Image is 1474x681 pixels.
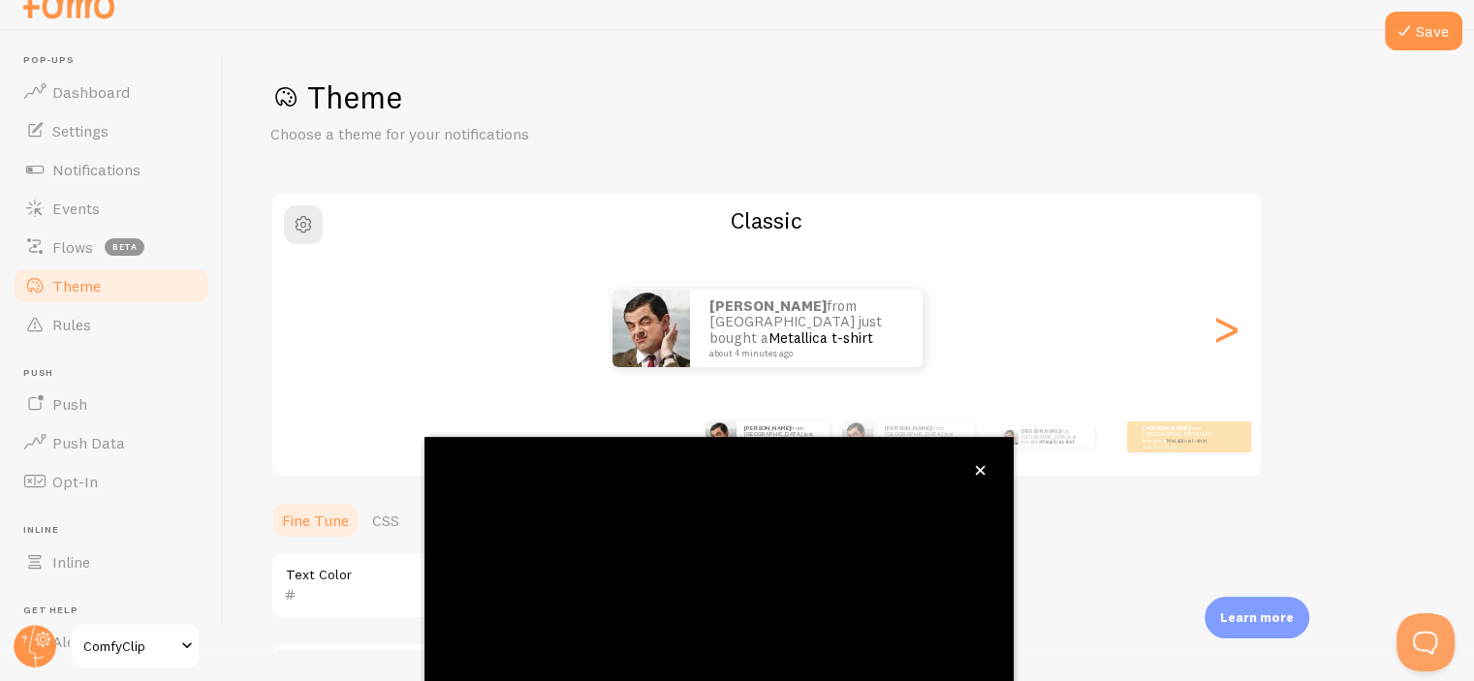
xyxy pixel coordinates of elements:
[52,552,90,572] span: Inline
[744,424,791,432] strong: [PERSON_NAME]
[1021,428,1060,434] strong: [PERSON_NAME]
[12,228,211,266] a: Flows beta
[12,266,211,305] a: Theme
[12,423,211,462] a: Push Data
[885,424,931,432] strong: [PERSON_NAME]
[270,501,361,540] a: Fine Tune
[885,424,966,449] p: from [GEOGRAPHIC_DATA] just bought a
[1214,259,1238,398] div: Next slide
[1396,613,1455,671] iframe: Help Scout Beacon - Open
[12,385,211,423] a: Push
[1143,445,1218,449] small: about 4 minutes ago
[23,524,211,537] span: Inline
[12,305,211,344] a: Rules
[12,111,211,150] a: Settings
[12,150,211,189] a: Notifications
[52,315,91,334] span: Rules
[52,199,100,218] span: Events
[52,82,130,102] span: Dashboard
[52,394,87,414] span: Push
[1143,424,1189,432] strong: [PERSON_NAME]
[23,54,211,67] span: Pop-ups
[744,424,822,449] p: from [GEOGRAPHIC_DATA] just bought a
[270,77,1427,117] h1: Theme
[1385,12,1462,50] button: Save
[768,328,873,347] a: Metallica t-shirt
[1166,437,1207,445] a: Metallica t-shirt
[12,542,211,581] a: Inline
[52,237,93,257] span: Flows
[709,298,903,358] p: from [GEOGRAPHIC_DATA] just bought a
[52,472,98,491] span: Opt-In
[1143,424,1220,449] p: from [GEOGRAPHIC_DATA] just bought a
[706,421,737,452] img: Fomo
[12,622,211,661] a: Alerts
[52,160,141,179] span: Notifications
[12,189,211,228] a: Events
[270,123,736,145] p: Choose a theme for your notifications
[709,349,897,358] small: about 4 minutes ago
[52,433,125,452] span: Push Data
[1041,439,1074,445] a: Metallica t-shirt
[52,121,109,140] span: Settings
[83,635,175,658] span: ComfyClip
[612,290,690,367] img: Fomo
[709,296,827,315] strong: [PERSON_NAME]
[272,205,1261,235] h2: Classic
[52,276,101,295] span: Theme
[361,501,411,540] a: CSS
[105,238,144,256] span: beta
[12,462,211,501] a: Opt-In
[23,367,211,380] span: Push
[23,604,211,617] span: Get Help
[842,421,873,452] img: Fomo
[12,73,211,111] a: Dashboard
[1021,426,1086,448] p: from [GEOGRAPHIC_DATA] just bought a
[1220,608,1294,627] p: Learn more
[1205,597,1309,638] div: Learn more
[970,460,990,480] button: close,
[70,623,201,669] a: ComfyClip
[1002,429,1018,445] img: Fomo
